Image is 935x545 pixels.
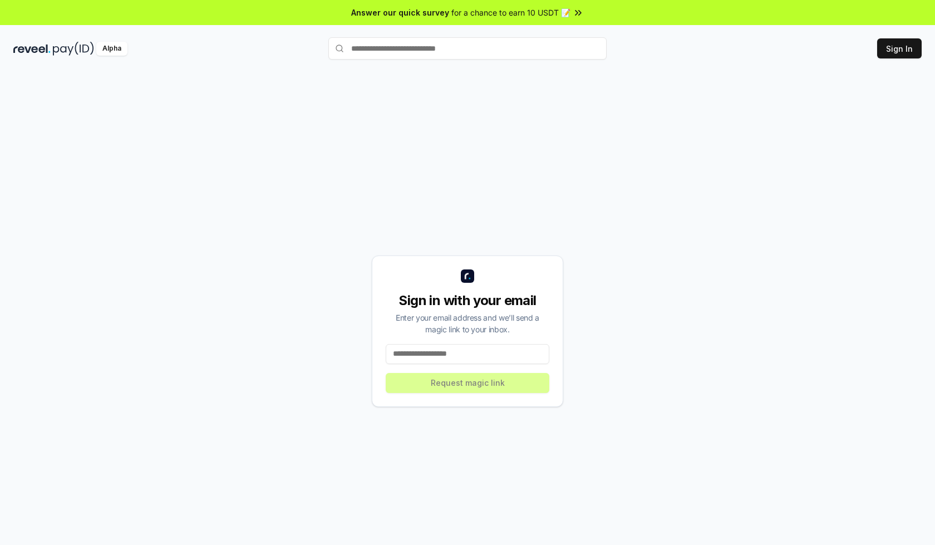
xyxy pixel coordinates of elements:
[351,7,449,18] span: Answer our quick survey
[461,269,474,283] img: logo_small
[451,7,570,18] span: for a chance to earn 10 USDT 📝
[96,42,127,56] div: Alpha
[877,38,922,58] button: Sign In
[386,292,549,310] div: Sign in with your email
[386,312,549,335] div: Enter your email address and we’ll send a magic link to your inbox.
[13,42,51,56] img: reveel_dark
[53,42,94,56] img: pay_id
